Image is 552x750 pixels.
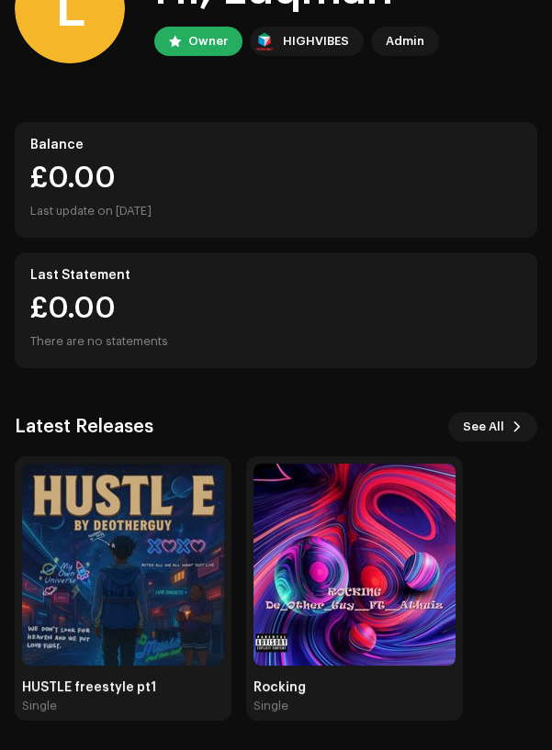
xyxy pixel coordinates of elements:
[22,464,224,666] img: f164f6a0-a8f4-4b70-8335-70fe141947a8
[386,30,424,52] div: Admin
[253,699,288,713] div: Single
[30,200,522,222] div: Last update on [DATE]
[22,699,57,713] div: Single
[448,412,537,442] button: See All
[30,268,522,283] div: Last Statement
[188,30,228,52] div: Owner
[30,138,522,152] div: Balance
[30,330,168,353] div: There are no statements
[15,122,537,238] re-o-card-value: Balance
[253,680,456,695] div: Rocking
[283,30,349,52] div: HIGHVIBES
[463,409,504,445] span: See All
[22,680,224,695] div: HUSTLE freestyle pt1
[253,464,456,666] img: f0c21efa-9120-4a4b-8b3c-89317d8293a0
[253,30,276,52] img: feab3aad-9b62-475c-8caf-26f15a9573ee
[15,252,537,368] re-o-card-value: Last Statement
[15,412,153,442] h3: Latest Releases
